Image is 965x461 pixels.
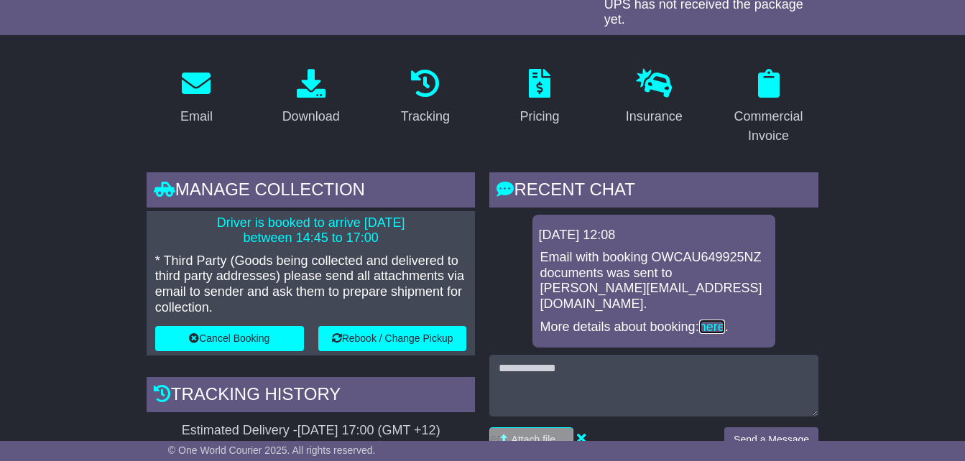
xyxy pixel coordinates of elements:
p: * Third Party (Goods being collected and delivered to third party addresses) please send all atta... [155,253,467,315]
div: Manage collection [147,172,476,211]
span: © One World Courier 2025. All rights reserved. [168,444,376,456]
p: Driver is booked to arrive [DATE] between 14:45 to 17:00 [155,215,467,246]
p: More details about booking: . [540,320,768,335]
div: [DATE] 12:08 [538,228,770,243]
div: Commercial Invoice [728,107,809,146]
div: Estimated Delivery - [147,423,476,439]
div: Download [282,107,340,126]
a: Email [171,64,222,131]
div: RECENT CHAT [489,172,818,211]
a: Insurance [617,64,692,131]
a: Commercial Invoice [719,64,818,151]
button: Cancel Booking [155,326,304,351]
a: Tracking [392,64,459,131]
div: [DATE] 17:00 (GMT +12) [297,423,440,439]
p: Email with booking OWCAU649925NZ documents was sent to [PERSON_NAME][EMAIL_ADDRESS][DOMAIN_NAME]. [540,250,768,312]
a: here [699,320,725,334]
div: Insurance [626,107,683,126]
div: Email [180,107,213,126]
a: Pricing [511,64,569,131]
div: Tracking history [147,377,476,416]
div: Tracking [401,107,450,126]
button: Rebook / Change Pickup [318,326,467,351]
a: Download [273,64,349,131]
button: Send a Message [724,427,818,452]
div: Pricing [520,107,560,126]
